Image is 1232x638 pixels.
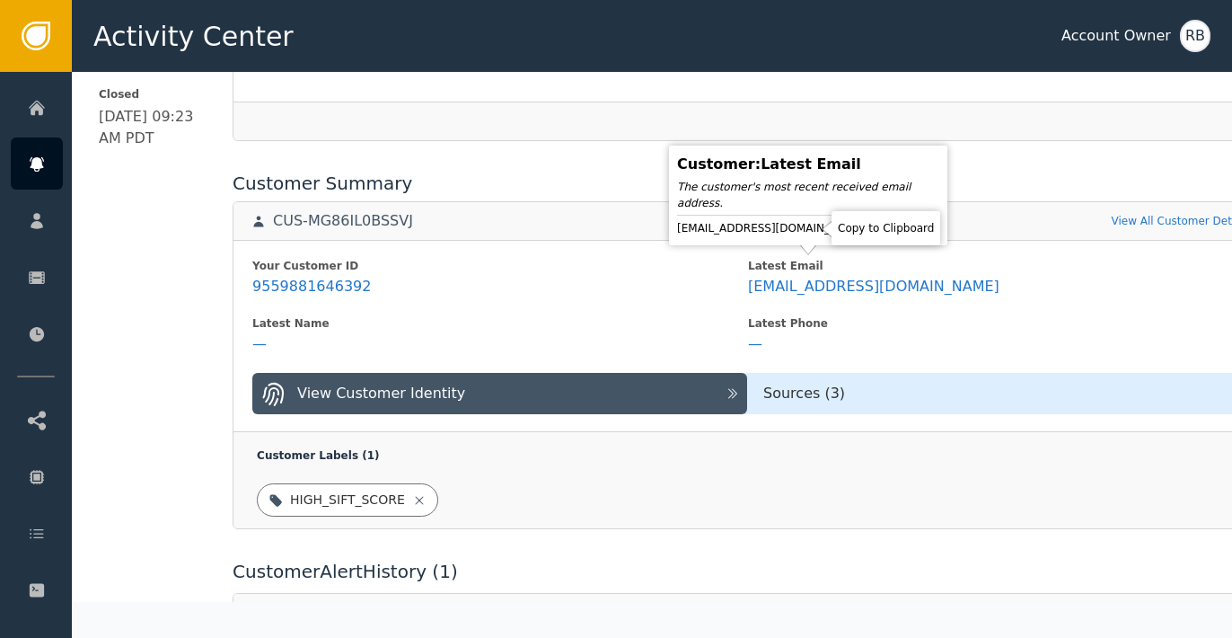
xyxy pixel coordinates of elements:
[1061,25,1171,47] div: Account Owner
[252,278,371,296] div: 9559881646392
[748,278,999,296] div: [EMAIL_ADDRESS][DOMAIN_NAME]
[252,373,747,414] button: View Customer Identity
[93,16,294,57] span: Activity Center
[257,449,379,462] span: Customer Labels ( 1 )
[748,335,762,353] div: —
[252,315,748,332] div: Latest Name
[99,106,207,149] div: [DATE] 09:23 AM PDT
[99,86,207,102] span: Closed
[252,335,267,353] div: —
[677,179,939,211] div: The customer's most recent received email address.
[273,212,413,230] div: CUS-MG86IL0BSSVJ
[252,258,748,274] div: Your Customer ID
[677,219,939,237] div: [EMAIL_ADDRESS][DOMAIN_NAME]
[297,383,465,404] div: View Customer Identity
[1180,20,1210,52] button: RB
[290,491,405,510] div: HIGH_SIFT_SCORE
[836,216,936,241] div: Copy to Clipboard
[677,154,939,175] div: Customer : Latest Email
